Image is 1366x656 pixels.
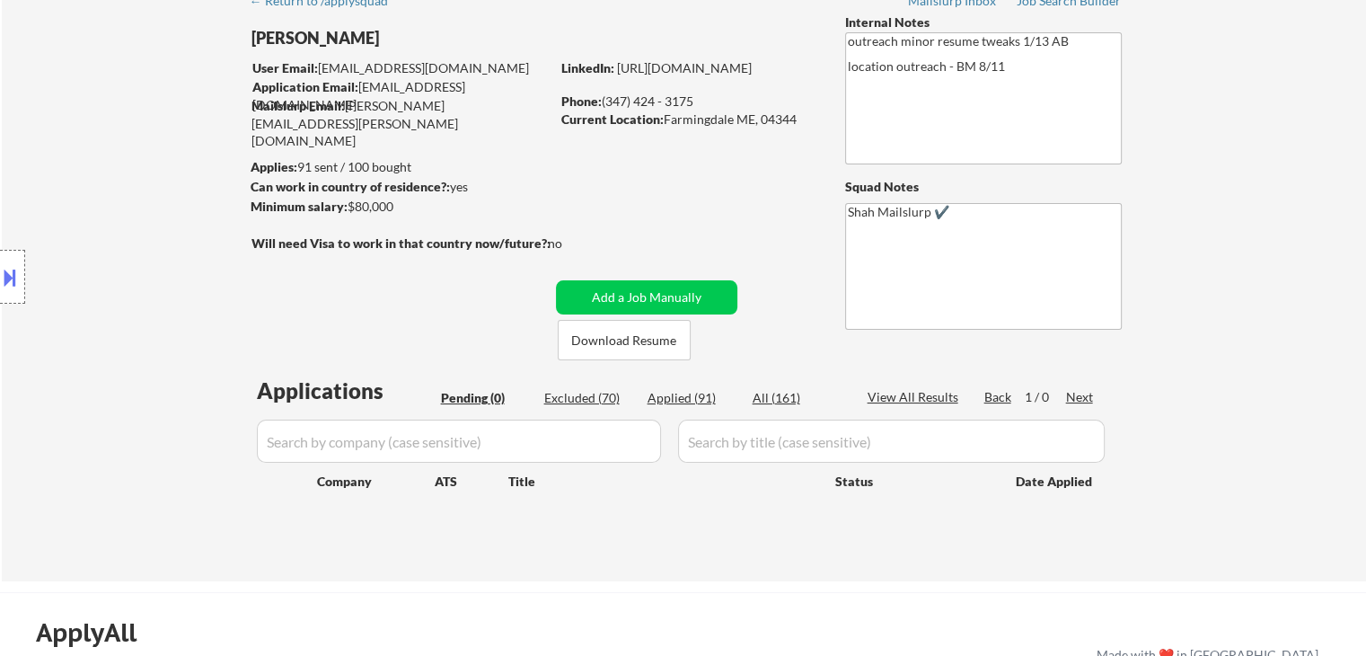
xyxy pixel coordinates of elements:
div: View All Results [868,388,964,406]
div: Pending (0) [441,389,531,407]
div: Applied (91) [648,389,737,407]
div: Next [1066,388,1095,406]
strong: Will need Visa to work in that country now/future?: [251,235,551,251]
div: Status [835,465,990,497]
div: no [548,235,599,253]
strong: LinkedIn: [561,60,614,75]
strong: Current Location: [561,111,664,127]
div: All (161) [753,389,842,407]
input: Search by title (case sensitive) [678,420,1105,463]
strong: Application Email: [252,79,358,94]
div: Applications [257,380,435,402]
div: Internal Notes [845,13,1122,31]
strong: Mailslurp Email: [251,98,345,113]
div: Back [984,388,1013,406]
div: [PERSON_NAME][EMAIL_ADDRESS][PERSON_NAME][DOMAIN_NAME] [251,97,550,150]
div: Farmingdale ME, 04344 [561,111,815,129]
input: Search by company (case sensitive) [257,420,661,463]
a: [URL][DOMAIN_NAME] [617,60,752,75]
div: Excluded (70) [544,389,634,407]
strong: User Email: [252,60,318,75]
button: Add a Job Manually [556,280,737,315]
div: Squad Notes [845,178,1122,196]
div: 91 sent / 100 bought [251,158,550,176]
div: yes [251,178,544,196]
div: [EMAIL_ADDRESS][DOMAIN_NAME] [252,78,550,113]
div: $80,000 [251,198,550,216]
strong: Can work in country of residence?: [251,179,450,194]
div: 1 / 0 [1025,388,1066,406]
div: [PERSON_NAME] [251,27,621,49]
div: ATS [435,473,508,491]
div: ApplyAll [36,617,157,648]
div: Date Applied [1016,473,1095,491]
button: Download Resume [558,320,691,360]
div: Company [317,473,435,491]
div: (347) 424 - 3175 [561,93,815,111]
strong: Phone: [561,93,602,109]
div: Title [508,473,818,491]
div: [EMAIL_ADDRESS][DOMAIN_NAME] [252,59,550,77]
